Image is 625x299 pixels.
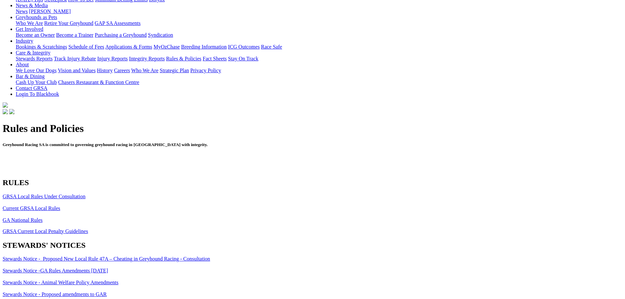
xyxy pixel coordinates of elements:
[228,56,258,61] a: Stay On Track
[16,91,59,97] a: Login To Blackbook
[16,68,56,73] a: We Love Our Dogs
[166,56,201,61] a: Rules & Policies
[3,217,43,223] a: GA National Rules
[56,32,94,38] a: Become a Trainer
[3,205,60,211] a: Current GRSA Local Rules
[16,20,43,26] a: Who We Are
[3,142,622,147] h5: Greyhound Racing SA is committed to governing greyhound racing in [GEOGRAPHIC_DATA] with integrity.
[3,241,622,250] h2: STEWARDS' NOTICES
[97,68,113,73] a: History
[16,32,55,38] a: Become an Owner
[3,122,622,135] h1: Rules and Policies
[154,44,180,50] a: MyOzChase
[16,38,33,44] a: Industry
[114,68,130,73] a: Careers
[16,9,28,14] a: News
[16,68,622,74] div: About
[3,102,8,108] img: logo-grsa-white.png
[16,44,622,50] div: Industry
[29,9,71,14] a: [PERSON_NAME]
[95,20,141,26] a: GAP SA Assessments
[190,68,221,73] a: Privacy Policy
[9,109,14,114] img: twitter.svg
[16,50,51,55] a: Care & Integrity
[261,44,282,50] a: Race Safe
[3,228,88,234] a: GRSA Current Local Penalty Guidelines
[95,32,147,38] a: Purchasing a Greyhound
[3,291,107,297] a: Stewards Notice - Proposed amendments to GAR
[181,44,227,50] a: Breeding Information
[16,56,622,62] div: Care & Integrity
[160,68,189,73] a: Strategic Plan
[58,68,95,73] a: Vision and Values
[16,14,57,20] a: Greyhounds as Pets
[16,3,48,8] a: News & Media
[54,56,96,61] a: Track Injury Rebate
[228,44,260,50] a: ICG Outcomes
[3,194,85,199] a: GRSA Local Rules Under Consultation
[16,79,57,85] a: Cash Up Your Club
[16,20,622,26] div: Greyhounds as Pets
[3,178,622,187] h2: RULES
[16,9,622,14] div: News & Media
[16,56,52,61] a: Stewards Reports
[16,74,45,79] a: Bar & Dining
[3,280,118,285] a: Stewards Notice - Animal Welfare Policy Amendments
[44,20,94,26] a: Retire Your Greyhound
[16,26,43,32] a: Get Involved
[129,56,165,61] a: Integrity Reports
[203,56,227,61] a: Fact Sheets
[16,32,622,38] div: Get Involved
[16,62,29,67] a: About
[58,79,139,85] a: Chasers Restaurant & Function Centre
[131,68,158,73] a: Who We Are
[16,85,47,91] a: Contact GRSA
[68,44,104,50] a: Schedule of Fees
[16,44,67,50] a: Bookings & Scratchings
[148,32,173,38] a: Syndication
[3,268,108,273] a: Stewards Notice -GA Rules Amendments [DATE]
[97,56,128,61] a: Injury Reports
[3,109,8,114] img: facebook.svg
[16,79,622,85] div: Bar & Dining
[3,256,210,262] a: Stewards Notice - Proposed New Local Rule 47A – Cheating in Greyhound Racing - Consultation
[105,44,152,50] a: Applications & Forms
